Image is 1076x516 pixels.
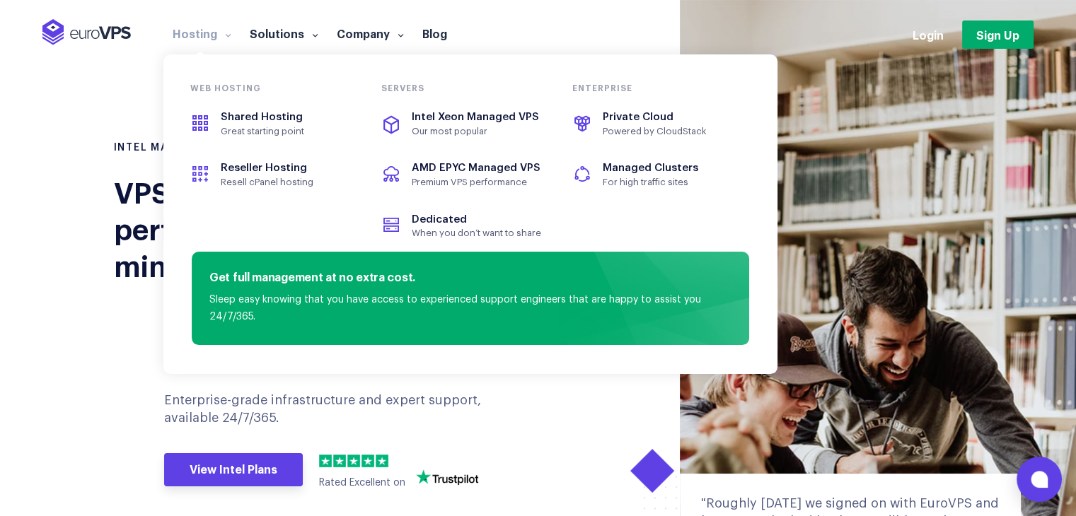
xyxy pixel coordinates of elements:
a: Login [913,27,944,42]
span: Resell cPanel hosting [221,177,351,188]
a: Reseller HostingResell cPanel hosting [176,149,367,200]
button: Open chat window [1017,457,1062,502]
a: Blog [413,26,456,40]
p: Sleep easy knowing that you have access to experienced support engineers that are happy to assist... [209,292,731,326]
span: Private Cloud [603,112,673,122]
span: Rated Excellent on [319,478,405,488]
img: 1 [319,455,332,467]
h1: INTEL MANAGED VPS HOSTING [114,141,528,156]
span: Intel Xeon Managed VPS [412,112,539,122]
span: Premium VPS performance [412,177,542,188]
a: Managed ClustersFor high traffic sites [558,149,749,200]
a: Solutions [241,26,328,40]
a: Hosting [163,26,241,40]
span: Great starting point [221,126,351,137]
a: AMD EPYC Managed VPSPremium VPS performance [367,149,558,200]
span: Shared Hosting [221,112,303,122]
a: Sign Up [962,20,1034,49]
h4: Get full management at no extra cost. [209,269,731,288]
img: 5 [376,455,388,467]
img: 4 [361,455,374,467]
img: 3 [347,455,360,467]
span: For high traffic sites [603,177,733,188]
img: 2 [333,455,346,467]
a: Private CloudPowered by CloudStack [558,98,749,149]
span: Powered by CloudStack [603,126,733,137]
a: Company [328,26,413,40]
a: Shared HostingGreat starting point [176,98,367,149]
span: Dedicated [412,214,467,225]
a: DedicatedWhen you don’t want to share [367,201,558,252]
p: Enterprise-grade infrastructure and expert support, available 24/7/365. [164,392,499,427]
span: Reseller Hosting [221,163,307,173]
a: View Intel Plans [164,453,303,487]
span: Managed Clusters [603,163,698,173]
img: EuroVPS [42,19,131,45]
span: Our most popular [412,126,542,137]
a: Intel Xeon Managed VPSOur most popular [367,98,558,149]
div: VPS Hosting engineered for performance and peace of mind [114,172,528,283]
span: AMD EPYC Managed VPS [412,163,540,173]
span: When you don’t want to share [412,228,542,239]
